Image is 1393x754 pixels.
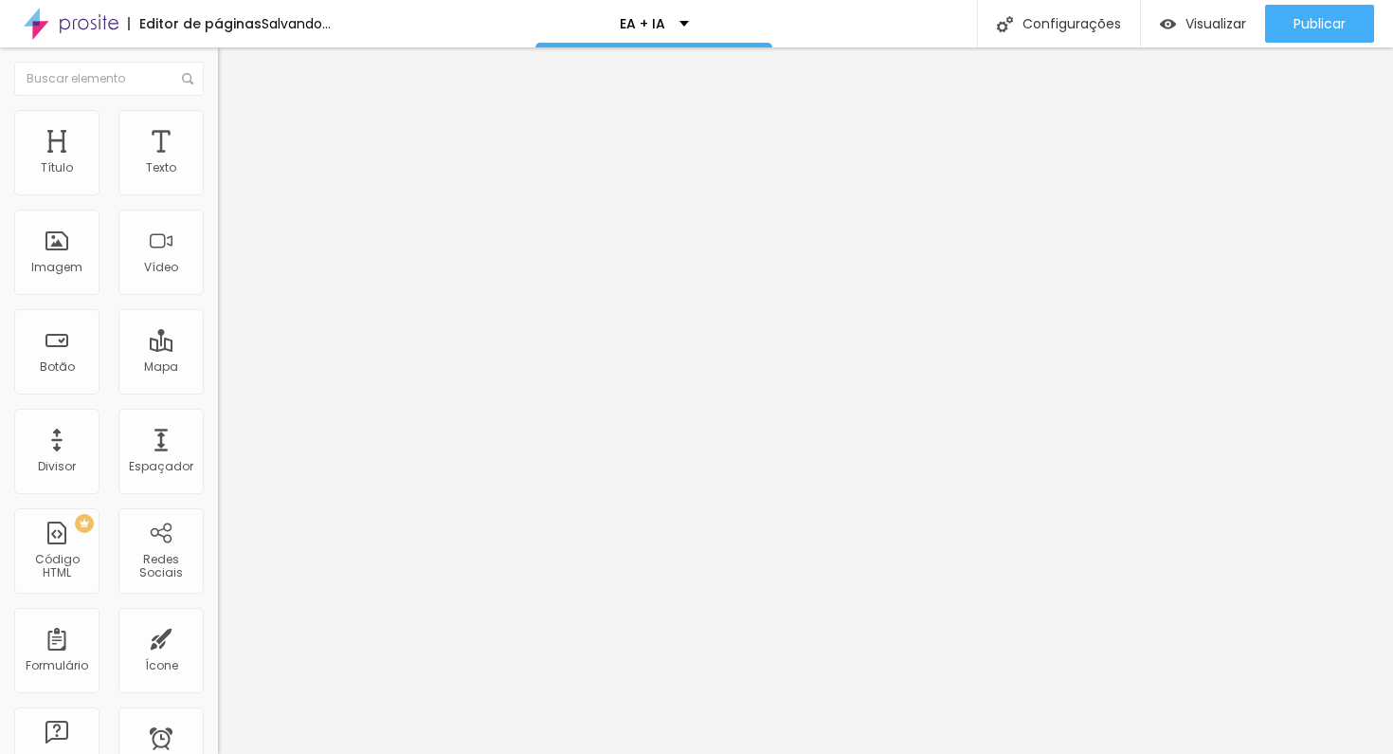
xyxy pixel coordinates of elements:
img: Icone [182,73,193,84]
p: EA + IA [620,17,665,30]
input: Buscar elemento [14,62,204,96]
div: Salvando... [262,17,331,30]
div: Botão [40,360,75,374]
div: Texto [146,161,176,175]
span: Publicar [1293,16,1346,31]
div: Espaçador [129,460,193,473]
div: Vídeo [144,261,178,274]
div: Formulário [26,659,88,672]
div: Título [41,161,73,175]
div: Ícone [145,659,178,672]
button: Publicar [1265,5,1374,43]
div: Redes Sociais [123,553,198,580]
img: Icone [997,16,1013,32]
div: Mapa [144,360,178,374]
iframe: Editor [218,47,1393,754]
div: Imagem [31,261,82,274]
div: Código HTML [19,553,94,580]
img: view-1.svg [1160,16,1176,32]
button: Visualizar [1141,5,1265,43]
div: Divisor [38,460,76,473]
div: Editor de páginas [128,17,262,30]
span: Visualizar [1185,16,1246,31]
